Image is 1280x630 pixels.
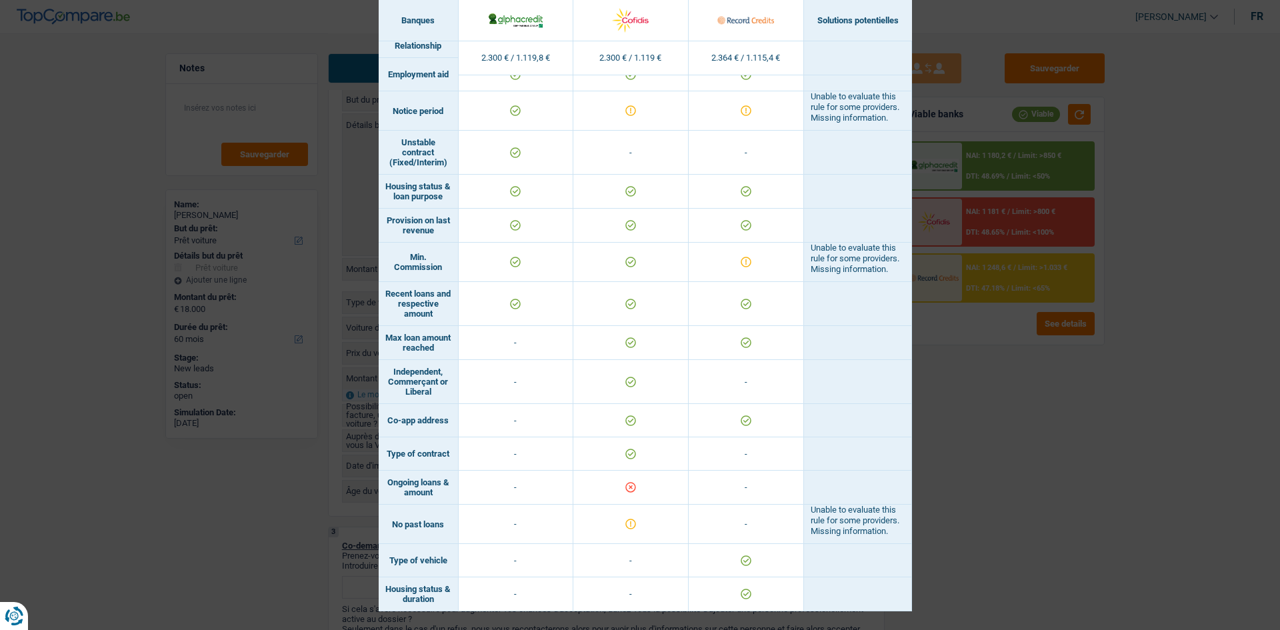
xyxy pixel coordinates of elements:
td: - [459,471,574,505]
td: Max loan amount reached [379,326,459,360]
td: 2.364 € / 1.115,4 € [689,41,804,75]
td: - [573,131,689,175]
td: Recent loans and respective amount [379,282,459,326]
td: - [459,577,574,611]
td: - [459,360,574,404]
img: AlphaCredit [487,11,544,29]
td: - [459,404,574,437]
td: Co-app address [379,404,459,437]
td: Min. Commission [379,243,459,282]
td: Type of vehicle [379,544,459,577]
td: Housing status & loan purpose [379,175,459,209]
td: - [689,437,804,471]
td: - [459,505,574,544]
td: - [689,360,804,404]
td: - [459,544,574,577]
td: - [689,131,804,175]
td: - [689,505,804,544]
td: - [573,544,689,577]
td: 2.300 € / 1.119,8 € [459,41,574,75]
td: Ongoing loans & amount [379,471,459,505]
img: Record Credits [717,6,774,35]
td: - [459,437,574,471]
td: Unable to evaluate this rule for some providers. Missing information. [804,505,912,544]
td: - [573,577,689,611]
td: - [459,326,574,360]
td: Housing status & duration [379,577,459,611]
td: Employment aid [379,58,459,91]
td: Independent, Commerçant or Liberal [379,360,459,404]
td: No past loans [379,505,459,544]
td: Notice period [379,91,459,131]
td: Provision on last revenue [379,209,459,243]
img: Cofidis [602,6,659,35]
td: Unable to evaluate this rule for some providers. Missing information. [804,243,912,282]
td: Unstable contract (Fixed/Interim) [379,131,459,175]
td: - [689,471,804,505]
td: Unable to evaluate this rule for some providers. Missing information. [804,91,912,131]
td: 2.300 € / 1.119 € [573,41,689,75]
td: Type of contract [379,437,459,471]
